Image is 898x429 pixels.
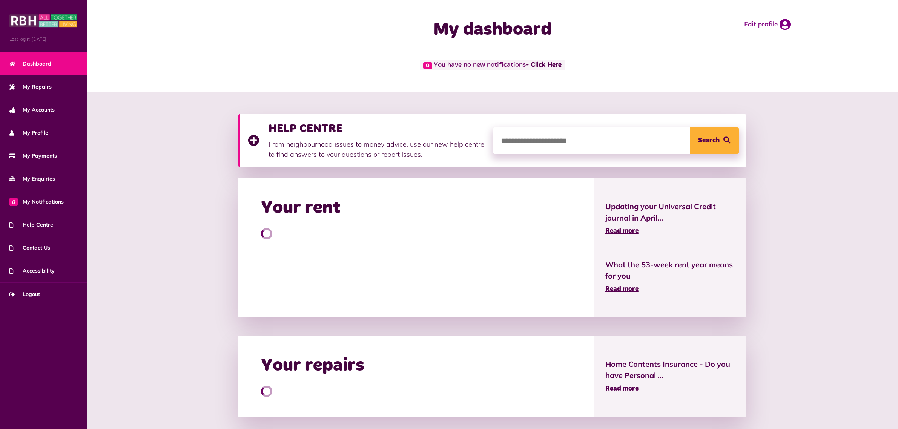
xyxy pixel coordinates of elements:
p: From neighbourhood issues to money advice, use our new help centre to find answers to your questi... [269,139,486,159]
h2: Your repairs [261,355,364,377]
span: My Notifications [9,198,64,206]
a: - Click Here [526,62,562,69]
a: Home Contents Insurance - Do you have Personal ... Read more [605,359,735,394]
span: My Repairs [9,83,52,91]
span: Dashboard [9,60,51,68]
span: Read more [605,286,639,293]
button: Search [690,127,739,154]
span: Home Contents Insurance - Do you have Personal ... [605,359,735,381]
span: Last login: [DATE] [9,36,77,43]
a: What the 53-week rent year means for you Read more [605,259,735,294]
span: Read more [605,228,639,234]
img: MyRBH [9,13,77,28]
a: Edit profile [744,19,791,30]
span: 0 [9,198,18,206]
span: You have no new notifications [420,60,565,70]
h3: HELP CENTRE [269,122,486,135]
span: Updating your Universal Credit journal in April... [605,201,735,224]
span: Help Centre [9,221,53,229]
h2: Your rent [261,197,341,219]
span: My Accounts [9,106,55,114]
a: Updating your Universal Credit journal in April... Read more [605,201,735,236]
span: Logout [9,290,40,298]
span: What the 53-week rent year means for you [605,259,735,282]
span: Contact Us [9,244,50,252]
span: Read more [605,385,639,392]
span: My Payments [9,152,57,160]
span: Search [698,127,720,154]
span: My Enquiries [9,175,55,183]
span: 0 [423,62,432,69]
span: My Profile [9,129,48,137]
span: Accessibility [9,267,55,275]
h1: My dashboard [342,19,643,41]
